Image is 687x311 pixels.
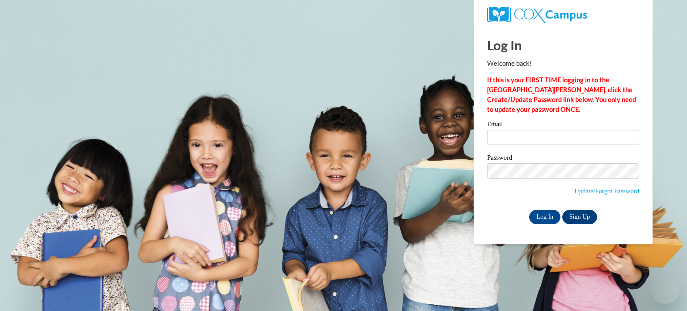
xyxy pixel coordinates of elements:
[562,210,597,224] a: Sign Up
[651,275,680,304] iframe: Button to launch messaging window
[487,36,639,54] h1: Log In
[487,154,639,163] label: Password
[529,210,560,224] input: Log In
[487,121,639,130] label: Email
[487,7,587,23] img: COX Campus
[574,187,639,195] a: Update/Forgot Password
[487,59,639,68] p: Welcome back!
[487,7,639,23] a: COX Campus
[487,76,636,113] strong: If this is your FIRST TIME logging in to the [GEOGRAPHIC_DATA][PERSON_NAME], click the Create/Upd...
